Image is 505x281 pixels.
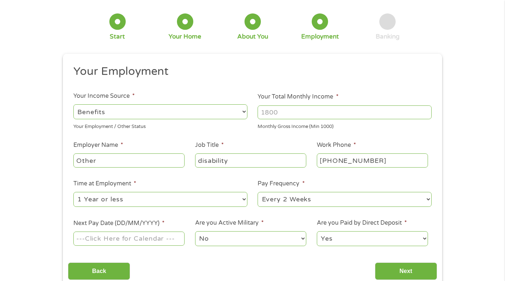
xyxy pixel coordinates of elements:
div: Monthly Gross Income (Min 1000) [258,121,432,131]
input: ---Click Here for Calendar --- [73,232,185,245]
div: Start [110,33,125,41]
label: Your Total Monthly Income [258,93,338,101]
label: Job Title [195,141,224,149]
label: Employer Name [73,141,123,149]
input: (231) 754-4010 [317,153,428,167]
label: Are you Paid by Direct Deposit [317,219,407,227]
label: Work Phone [317,141,356,149]
label: Your Income Source [73,92,135,100]
label: Are you Active Military [195,219,264,227]
input: Cashier [195,153,306,167]
label: Next Pay Date (DD/MM/YYYY) [73,220,165,227]
input: Back [68,262,130,280]
div: Employment [301,33,339,41]
h2: Your Employment [73,64,427,79]
label: Time at Employment [73,180,136,188]
div: About You [237,33,268,41]
label: Pay Frequency [258,180,304,188]
input: 1800 [258,105,432,119]
input: Next [375,262,437,280]
div: Your Employment / Other Status [73,121,247,131]
div: Banking [376,33,400,41]
div: Your Home [169,33,201,41]
input: Walmart [73,153,185,167]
